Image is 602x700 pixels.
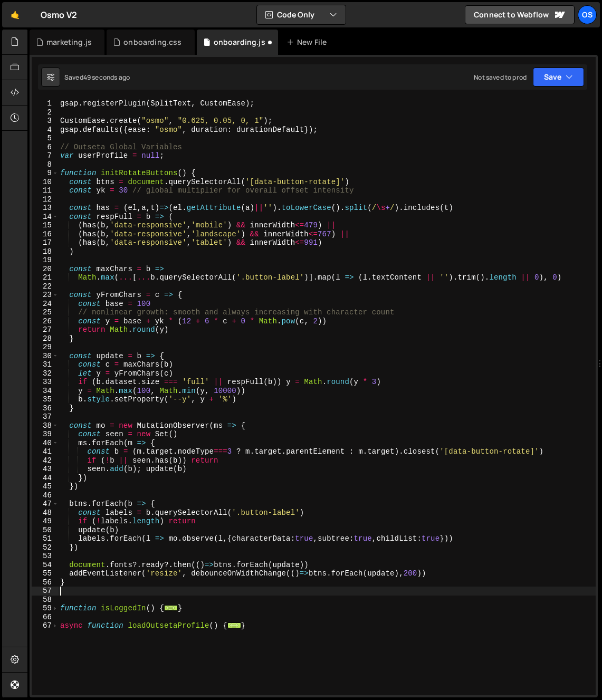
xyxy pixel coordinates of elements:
div: 36 [32,404,59,413]
div: 6 [32,143,59,152]
div: 9 [32,169,59,178]
div: 2 [32,108,59,117]
a: Connect to Webflow [465,5,575,24]
div: Not saved to prod [474,73,527,82]
div: 12 [32,195,59,204]
div: 52 [32,543,59,552]
div: 44 [32,474,59,483]
div: 49 seconds ago [83,73,130,82]
div: 8 [32,160,59,169]
button: Save [533,68,584,87]
div: 4 [32,126,59,135]
div: 20 [32,265,59,274]
button: Code Only [257,5,346,24]
div: 46 [32,491,59,500]
div: 35 [32,395,59,404]
div: 14 [32,213,59,222]
div: 16 [32,230,59,239]
div: 67 [32,621,59,630]
div: 21 [32,273,59,282]
div: 3 [32,117,59,126]
div: 49 [32,517,59,526]
div: 13 [32,204,59,213]
div: 56 [32,578,59,587]
div: onboarding.js [214,37,265,47]
div: 17 [32,238,59,247]
div: 47 [32,500,59,509]
div: 45 [32,482,59,491]
div: 31 [32,360,59,369]
div: 39 [32,430,59,439]
div: 57 [32,587,59,596]
div: 28 [32,334,59,343]
div: Saved [64,73,130,82]
span: ... [164,605,178,611]
div: 38 [32,421,59,430]
div: marketing.js [46,37,92,47]
div: 40 [32,439,59,448]
a: Os [578,5,597,24]
div: Osmo V2 [41,8,77,21]
div: 66 [32,613,59,622]
a: 🤙 [2,2,28,27]
div: 30 [32,352,59,361]
div: 24 [32,300,59,309]
div: 26 [32,317,59,326]
div: 43 [32,465,59,474]
div: 18 [32,247,59,256]
div: 11 [32,186,59,195]
div: 41 [32,447,59,456]
div: 34 [32,387,59,396]
div: 51 [32,534,59,543]
div: 27 [32,325,59,334]
div: 37 [32,413,59,421]
div: 53 [32,552,59,561]
div: 5 [32,134,59,143]
div: 15 [32,221,59,230]
div: 19 [32,256,59,265]
div: 25 [32,308,59,317]
div: 1 [32,99,59,108]
div: 59 [32,604,59,613]
div: onboarding.css [123,37,181,47]
div: New File [286,37,331,47]
span: ... [227,622,241,628]
div: 58 [32,596,59,605]
div: 10 [32,178,59,187]
div: 42 [32,456,59,465]
div: 23 [32,291,59,300]
div: 55 [32,569,59,578]
div: 22 [32,282,59,291]
div: 50 [32,526,59,535]
div: 32 [32,369,59,378]
div: 29 [32,343,59,352]
div: 48 [32,509,59,517]
div: 33 [32,378,59,387]
div: 7 [32,151,59,160]
div: 54 [32,561,59,570]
